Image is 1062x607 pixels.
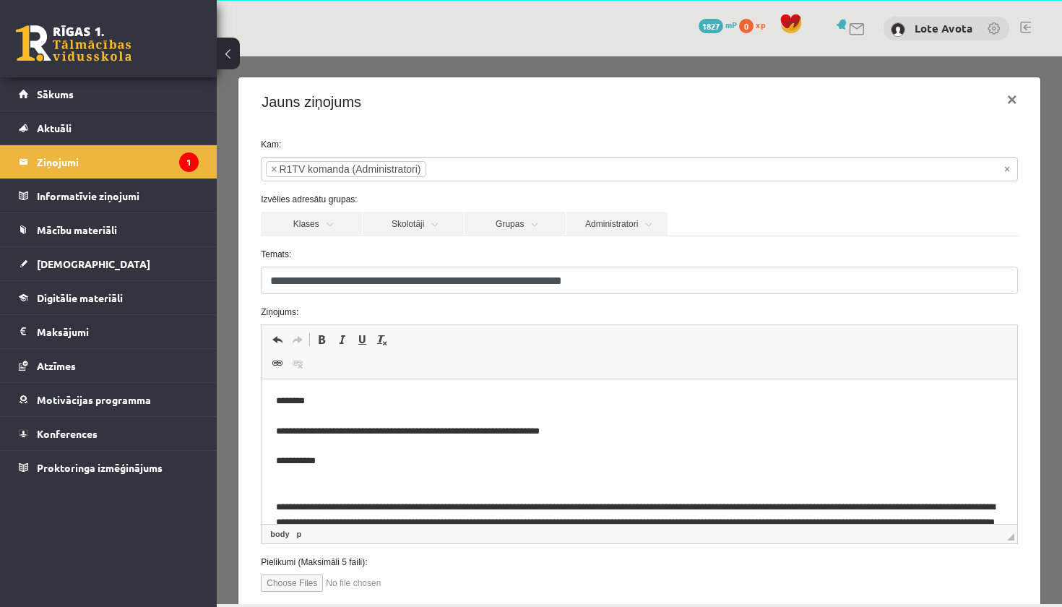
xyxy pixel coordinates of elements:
a: 1827 mP [699,19,737,30]
span: Mērogot [790,477,798,484]
span: xp [756,19,765,30]
a: Rīgas 1. Tālmācības vidusskola [16,25,131,61]
span: Motivācijas programma [37,393,151,406]
a: Maksājumi [19,315,199,348]
span: Noņemt visus vienumus [787,106,793,120]
li: R1TV komanda (Administratori) [49,105,209,121]
a: Informatīvie ziņojumi [19,179,199,212]
i: 1 [179,152,199,172]
a: Konferences [19,417,199,450]
a: Aktuāli [19,111,199,145]
a: Digitālie materiāli [19,281,199,314]
a: Noņemt stilus [155,274,176,293]
label: Ziņojums: [33,249,812,262]
legend: Maksājumi [37,315,199,348]
label: Temats: [33,191,812,205]
a: p elements [77,471,88,484]
a: Proktoringa izmēģinājums [19,451,199,484]
span: Aktuāli [37,121,72,134]
label: Pielikumi (Maksimāli 5 faili): [33,499,812,512]
a: Mācību materiāli [19,213,199,246]
body: Bagātinātā teksta redaktors, wiswyg-editor-47024861993840-1756995585-58 [14,14,741,294]
span: Digitālie materiāli [37,291,123,304]
a: Atcelt (⌘+Z) [51,274,71,293]
a: Grupas [248,155,349,180]
a: Atsaistīt [71,298,91,317]
a: Sākums [19,77,199,111]
a: Slīpraksts (⌘+I) [115,274,135,293]
a: body elements [51,471,75,484]
a: Administratori [350,155,451,180]
span: Konferences [37,427,98,440]
legend: Ziņojumi [37,145,199,178]
a: Saite (⌘+K) [51,298,71,317]
a: 0 xp [739,19,772,30]
h4: Jauns ziņojums [45,35,144,56]
a: Skolotāji [146,155,247,180]
img: Lote Avota [891,22,905,37]
button: × [779,23,812,64]
span: × [54,106,60,120]
a: [DEMOGRAPHIC_DATA] [19,247,199,280]
span: Mācību materiāli [37,223,117,236]
span: Proktoringa izmēģinājums [37,461,163,474]
a: Treknraksts (⌘+B) [95,274,115,293]
a: Ziņojumi1 [19,145,199,178]
a: Klases [44,155,145,180]
span: [DEMOGRAPHIC_DATA] [37,257,150,270]
span: 1827 [699,19,723,33]
a: Atkārtot (⌘+Y) [71,274,91,293]
a: Motivācijas programma [19,383,199,416]
a: Pasvītrojums (⌘+U) [135,274,155,293]
span: Sākums [37,87,74,100]
span: 0 [739,19,754,33]
a: Atzīmes [19,349,199,382]
a: Lote Avota [915,21,972,35]
iframe: Bagātinātā teksta redaktors, wiswyg-editor-47024861993840-1756995585-58 [45,323,800,468]
span: mP [725,19,737,30]
span: Atzīmes [37,359,76,372]
label: Izvēlies adresātu grupas: [33,137,812,150]
legend: Informatīvie ziņojumi [37,179,199,212]
label: Kam: [33,82,812,95]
